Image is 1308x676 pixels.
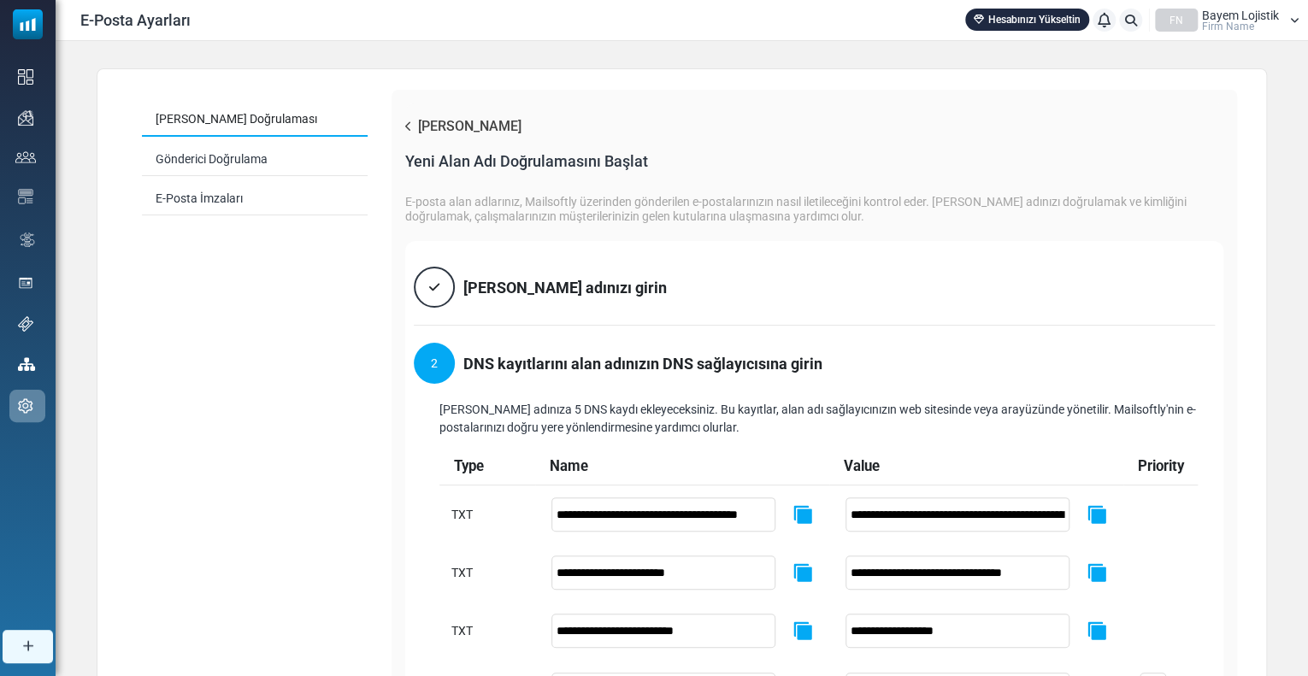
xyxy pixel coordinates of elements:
[18,398,33,414] img: settings-icon.svg
[18,69,33,85] img: dashboard-icon.svg
[13,9,43,39] img: mailsoftly_icon_blue_white.svg
[829,449,1123,485] th: Value
[80,9,191,32] span: E-Posta Ayarları
[18,316,33,332] img: support-icon.svg
[142,103,368,137] a: [PERSON_NAME] Doğrulaması
[405,188,1223,224] div: E-posta alan adlarınız, Mailsoftly üzerinden gönderilen e-postalarınızın nasıl iletileceğini kont...
[1087,620,1107,641] img: copy-icon.svg
[1155,9,1299,32] a: FN Bayem Lojistik Firm Name
[439,602,535,660] td: TXT
[405,117,521,135] a: [PERSON_NAME]
[792,620,813,641] img: copy-icon.svg
[463,276,667,299] div: [PERSON_NAME] adınızı girin
[439,544,535,602] td: TXT
[792,504,813,525] img: copy-icon.svg
[439,401,1198,437] div: [PERSON_NAME] adınıza 5 DNS kaydı ekleyeceksiniz. Bu kayıtlar, alan adı sağlayıcınızın web sitesi...
[18,110,33,126] img: campaigns-icon.png
[463,352,822,375] div: DNS kayıtlarını alan adınızın DNS sağlayıcısına girin
[1087,504,1107,525] img: copy-icon.svg
[792,562,813,583] img: copy-icon.svg
[15,151,36,163] img: contacts-icon.svg
[18,189,33,204] img: email-templates-icon.svg
[142,144,368,176] a: Gönderici Doğrulama
[1087,562,1107,583] img: copy-icon.svg
[1123,449,1199,485] th: Priority
[414,343,455,384] div: 2
[965,9,1089,31] a: Hesabınızı Yükseltin
[142,183,368,215] a: E-Posta İmzaları
[1155,9,1198,32] div: FN
[439,449,535,485] th: Type
[18,230,37,250] img: workflow.svg
[405,152,1223,170] div: Yeni Alan Adı Doğrulamasını Başlat
[1202,21,1254,32] span: Firm Name
[535,449,829,485] th: Name
[18,275,33,291] img: landing_pages.svg
[1202,9,1279,21] span: Bayem Lojistik
[439,485,535,544] td: TXT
